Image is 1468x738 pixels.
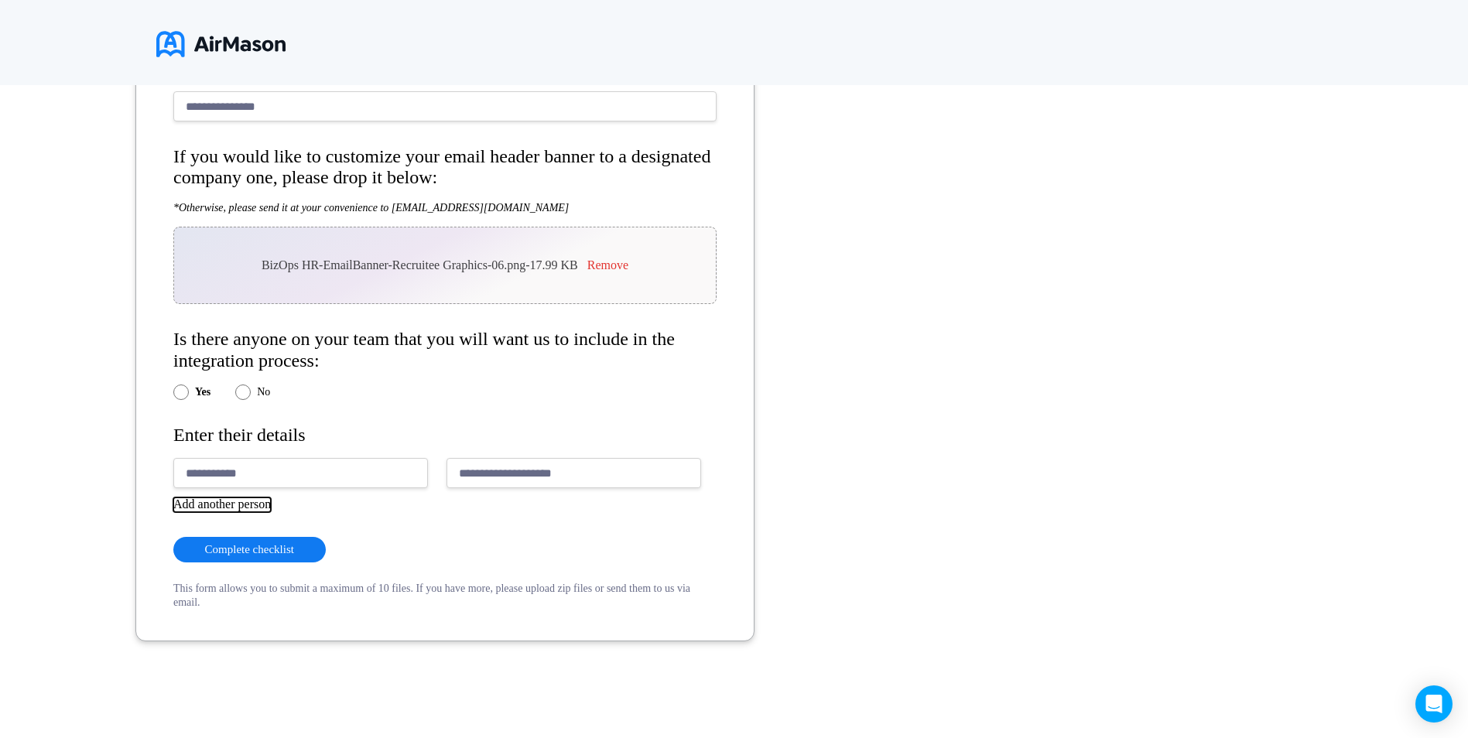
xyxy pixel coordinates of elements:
h4: Is there anyone on your team that you will want us to include in the integration process: [173,329,717,371]
div: Open Intercom Messenger [1415,685,1453,723]
button: Complete checklist [173,537,326,562]
div: BizOps HR-EmailBanner-Recruitee Graphics-06.png - 17.99 KB [262,258,628,272]
button: Remove [587,258,628,272]
h4: Enter their details [173,425,717,446]
h5: *Otherwise, please send it at your convenience to [EMAIL_ADDRESS][DOMAIN_NAME] [173,201,717,214]
label: Yes [195,386,210,398]
img: logo [156,25,286,63]
button: Add another person [173,497,271,511]
label: No [257,386,270,398]
h4: If you would like to customize your email header banner to a designated company one, please drop ... [173,146,717,189]
span: This form allows you to submit a maximum of 10 files. If you have more, please upload zip files o... [173,583,690,608]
